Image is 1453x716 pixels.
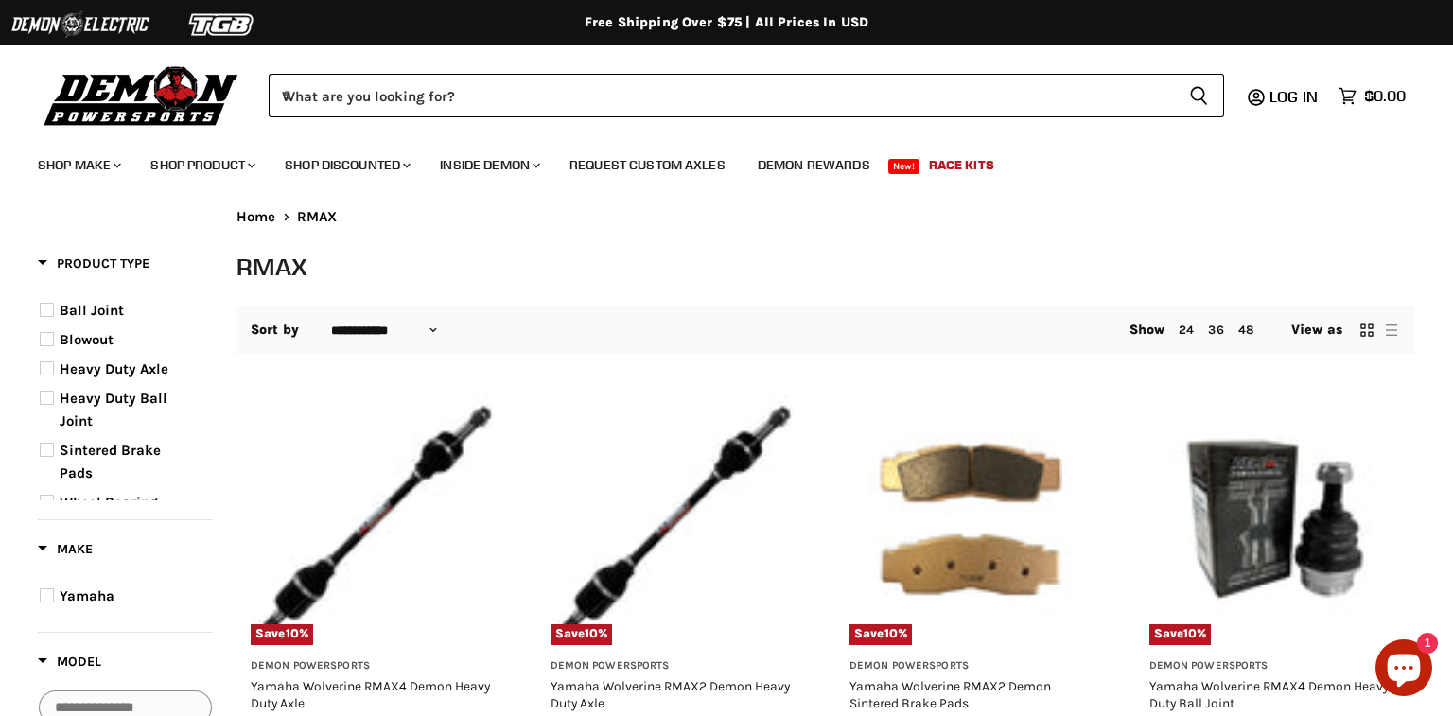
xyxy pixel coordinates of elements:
a: 48 [1238,323,1253,337]
span: New! [888,159,920,174]
ul: Main menu [24,138,1401,184]
button: Filter by Product Type [38,254,149,278]
span: Show [1129,322,1165,338]
nav: Collection utilities [236,306,1415,354]
a: Yamaha Wolverine RMAX4 Demon Heavy Duty Ball Joint [1149,678,1389,710]
a: Demon Rewards [744,146,884,184]
img: Demon Powersports [38,61,245,129]
span: Make [38,541,93,557]
a: Yamaha Wolverine RMAX4 Demon Heavy Duty AxleSave10% [251,393,503,646]
form: Product [269,74,1224,117]
span: 10 [1183,626,1197,640]
span: 10 [286,626,299,640]
img: TGB Logo 2 [151,7,293,43]
span: Save % [849,624,912,645]
a: Log in [1261,88,1329,105]
h3: Demon Powersports [251,659,503,673]
button: Filter by Make [38,540,93,564]
span: 10 [884,626,898,640]
span: Save % [1149,624,1212,645]
span: Yamaha [60,587,114,604]
span: Product Type [38,255,149,271]
a: Race Kits [915,146,1008,184]
a: Shop Product [136,146,267,184]
span: Sintered Brake Pads [60,442,161,481]
a: Shop Make [24,146,132,184]
a: Yamaha Wolverine RMAX2 Demon Sintered Brake Pads [849,678,1051,710]
h3: Demon Powersports [849,659,1102,673]
a: Yamaha Wolverine RMAX4 Demon Heavy Duty Ball JointSave10% [1149,393,1402,646]
span: Save % [251,624,313,645]
span: Save % [551,624,613,645]
a: Inside Demon [426,146,551,184]
nav: Breadcrumbs [236,209,1415,225]
inbox-online-store-chat: Shopify online store chat [1370,639,1438,701]
a: Yamaha Wolverine RMAX4 Demon Heavy Duty Axle [251,678,490,710]
input: When autocomplete results are available use up and down arrows to review and enter to select [269,74,1174,117]
button: grid view [1357,321,1376,340]
button: Filter by Model [38,653,101,676]
h1: RMAX [236,251,1415,282]
h3: Demon Powersports [551,659,803,673]
h3: Demon Powersports [1149,659,1402,673]
span: $0.00 [1364,87,1406,105]
span: Model [38,654,101,670]
button: list view [1382,321,1401,340]
a: Yamaha Wolverine RMAX2 Demon Heavy Duty AxleSave10% [551,393,803,646]
span: Log in [1269,87,1318,106]
label: Sort by [251,323,299,338]
a: 24 [1179,323,1194,337]
a: Yamaha Wolverine RMAX2 Demon Sintered Brake PadsSave10% [849,393,1102,646]
a: $0.00 [1329,82,1415,110]
span: View as [1291,323,1342,338]
span: 10 [585,626,598,640]
a: 36 [1208,323,1223,337]
span: Ball Joint [60,302,124,319]
img: Demon Electric Logo 2 [9,7,151,43]
a: Home [236,209,276,225]
a: Yamaha Wolverine RMAX2 Demon Heavy Duty Axle [551,678,790,710]
a: Shop Discounted [271,146,422,184]
button: Search [1174,74,1224,117]
span: Wheel Bearing [60,494,158,511]
span: RMAX [297,209,338,225]
span: Blowout [60,331,114,348]
span: Heavy Duty Ball Joint [60,390,167,429]
a: Request Custom Axles [555,146,740,184]
span: Heavy Duty Axle [60,360,168,377]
